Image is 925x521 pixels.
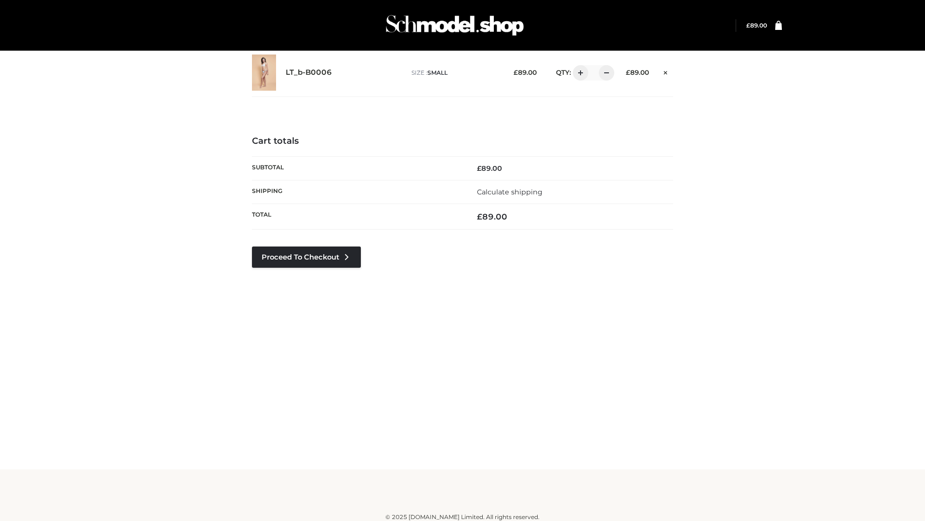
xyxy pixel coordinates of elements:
span: £ [477,212,482,221]
bdi: 89.00 [477,164,502,173]
th: Shipping [252,180,462,204]
span: £ [746,22,750,29]
bdi: 89.00 [477,212,507,221]
bdi: 89.00 [514,69,537,76]
div: QTY: [546,65,611,81]
span: SMALL [427,69,448,76]
span: £ [626,69,630,76]
a: Proceed to Checkout [252,247,361,268]
bdi: 89.00 [746,22,767,29]
a: Calculate shipping [477,188,542,196]
p: size : [411,69,499,77]
img: Schmodel Admin 964 [383,6,527,44]
th: Total [252,204,462,230]
span: £ [477,164,481,173]
bdi: 89.00 [626,69,649,76]
a: Remove this item [659,65,673,78]
span: £ [514,69,518,76]
a: £89.00 [746,22,767,29]
h4: Cart totals [252,136,673,147]
a: LT_b-B0006 [286,68,332,77]
th: Subtotal [252,156,462,180]
img: LT_b-B0006 - SMALL [252,55,276,91]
